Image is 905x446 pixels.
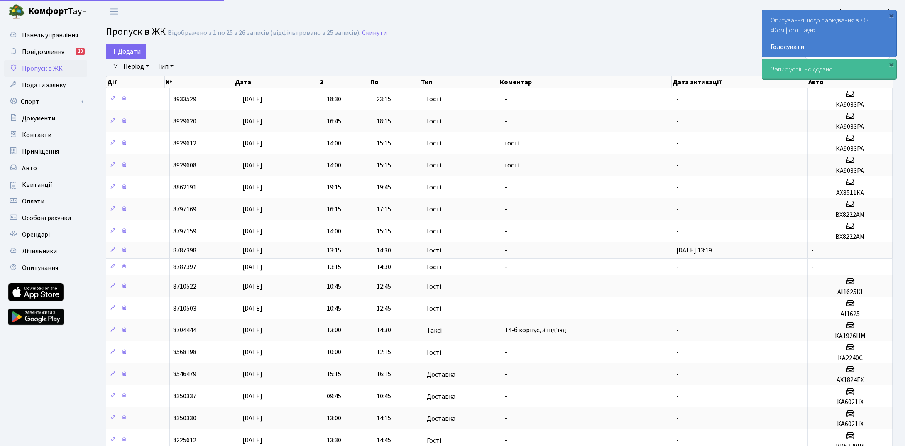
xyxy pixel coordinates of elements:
[76,48,85,55] div: 18
[427,228,441,235] span: Гості
[427,415,455,422] span: Доставка
[377,414,391,423] span: 14:15
[22,114,55,123] span: Документи
[377,370,391,379] span: 16:15
[676,183,679,192] span: -
[22,213,71,223] span: Особові рахунки
[22,31,78,40] span: Панель управління
[427,140,441,147] span: Гості
[427,371,455,378] span: Доставка
[327,262,341,272] span: 13:15
[676,246,712,255] span: [DATE] 13:19
[22,263,58,272] span: Опитування
[505,246,507,255] span: -
[362,29,387,37] a: Скинути
[327,348,341,357] span: 10:00
[505,139,519,148] span: гості
[505,161,519,170] span: гості
[4,193,87,210] a: Оплати
[676,95,679,104] span: -
[427,264,441,270] span: Гості
[106,25,166,39] span: Пропуск в ЖК
[811,167,889,175] h5: КА9033РА
[4,243,87,260] a: Лічильники
[4,60,87,77] a: Пропуск в ЖК
[887,11,895,20] div: ×
[676,436,679,445] span: -
[4,143,87,160] a: Приміщення
[4,210,87,226] a: Особові рахунки
[676,282,679,291] span: -
[173,183,196,192] span: 8862191
[676,370,679,379] span: -
[762,59,896,79] div: Запис успішно додано.
[327,304,341,313] span: 10:45
[242,95,262,104] span: [DATE]
[4,160,87,176] a: Авто
[427,283,441,290] span: Гості
[168,29,360,37] div: Відображено з 1 по 25 з 26 записів (відфільтровано з 25 записів).
[319,76,370,88] th: З
[811,376,889,384] h5: АХ1824ЕХ
[327,436,341,445] span: 13:30
[427,184,441,191] span: Гості
[676,205,679,214] span: -
[106,44,146,59] a: Додати
[111,47,141,56] span: Додати
[327,370,341,379] span: 15:15
[22,230,50,239] span: Орендарі
[106,76,165,88] th: Дії
[770,42,888,52] a: Голосувати
[173,414,196,423] span: 8350330
[327,326,341,335] span: 13:00
[4,127,87,143] a: Контакти
[676,414,679,423] span: -
[377,161,391,170] span: 15:15
[377,392,391,401] span: 10:45
[505,348,507,357] span: -
[811,420,889,428] h5: КА6021ІХ
[676,392,679,401] span: -
[327,139,341,148] span: 14:00
[165,76,235,88] th: №
[420,76,499,88] th: Тип
[676,304,679,313] span: -
[811,123,889,131] h5: КА9033РА
[327,161,341,170] span: 14:00
[22,47,64,56] span: Повідомлення
[811,262,814,272] span: -
[327,117,341,126] span: 16:45
[369,76,420,88] th: По
[807,76,893,88] th: Авто
[242,262,262,272] span: [DATE]
[242,205,262,214] span: [DATE]
[811,354,889,362] h5: КА2240С
[839,7,895,16] b: [PERSON_NAME] І.
[811,189,889,197] h5: АХ8511КА
[327,205,341,214] span: 16:15
[427,118,441,125] span: Гості
[377,326,391,335] span: 14:30
[173,370,196,379] span: 8546479
[811,233,889,241] h5: ВХ8222АМ
[676,227,679,236] span: -
[377,262,391,272] span: 14:30
[427,349,441,356] span: Гості
[22,180,52,189] span: Квитанції
[427,437,441,444] span: Гості
[4,93,87,110] a: Спорт
[242,117,262,126] span: [DATE]
[327,95,341,104] span: 18:30
[377,304,391,313] span: 12:45
[173,304,196,313] span: 8710503
[505,304,507,313] span: -
[676,348,679,357] span: -
[377,183,391,192] span: 19:45
[505,262,507,272] span: -
[173,392,196,401] span: 8350337
[4,27,87,44] a: Панель управління
[173,227,196,236] span: 8797159
[242,414,262,423] span: [DATE]
[811,332,889,340] h5: КА1926НМ
[811,398,889,406] h5: КА6021ІХ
